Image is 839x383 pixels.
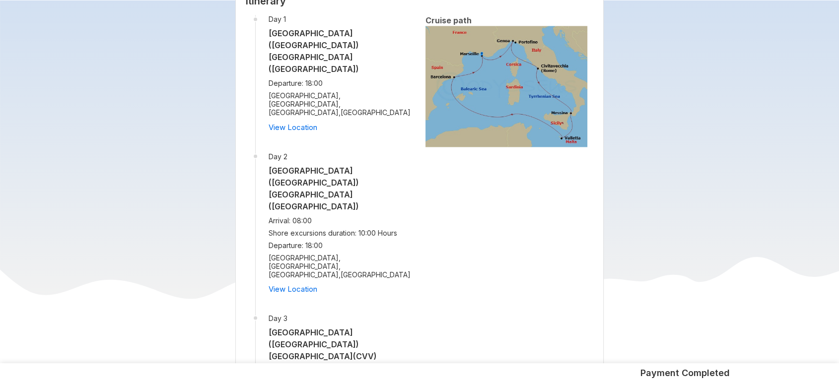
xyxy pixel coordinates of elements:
span: Day 1 [269,15,414,23]
h5: [GEOGRAPHIC_DATA] ([GEOGRAPHIC_DATA]) [GEOGRAPHIC_DATA] ([GEOGRAPHIC_DATA]) [269,164,414,212]
span: Day 3 [269,314,414,322]
h5: [GEOGRAPHIC_DATA] ([GEOGRAPHIC_DATA]) [GEOGRAPHIC_DATA] ([GEOGRAPHIC_DATA]) [269,27,414,75]
h6: Cruise path [425,15,587,26]
a: View Location [269,122,317,131]
h5: Payment Completed [640,367,730,379]
span: [GEOGRAPHIC_DATA], [GEOGRAPHIC_DATA], [GEOGRAPHIC_DATA] , [GEOGRAPHIC_DATA] [269,253,414,278]
span: Arrival: 08:00 [269,216,414,224]
h5: [GEOGRAPHIC_DATA] ([GEOGRAPHIC_DATA]) [GEOGRAPHIC_DATA] (CVV) [269,326,414,362]
a: View Location [269,284,317,293]
span: Shore excursions duration: 10:00 Hours [269,228,414,237]
span: [GEOGRAPHIC_DATA], [GEOGRAPHIC_DATA], [GEOGRAPHIC_DATA] , [GEOGRAPHIC_DATA] [269,91,414,117]
span: Departure: 18:00 [269,79,414,87]
span: Departure: 18:00 [269,241,414,249]
span: Day 2 [269,152,414,160]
